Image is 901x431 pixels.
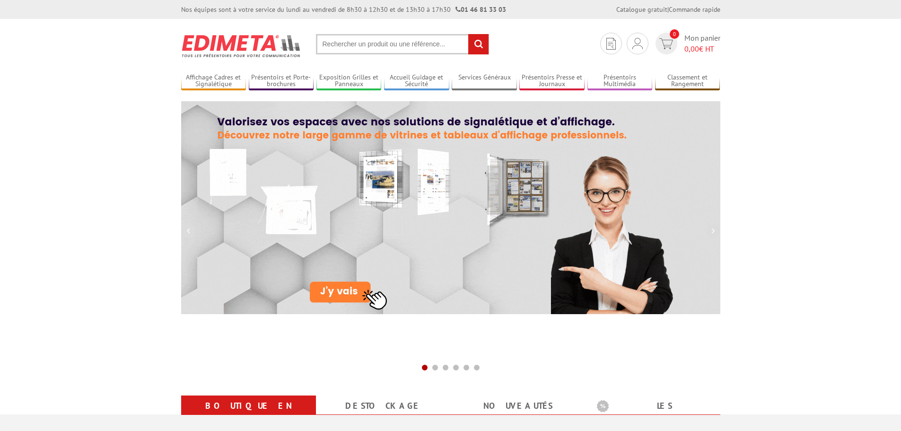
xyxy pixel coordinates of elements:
span: Mon panier [684,33,720,54]
a: Exposition Grilles et Panneaux [316,73,382,89]
a: nouveautés [462,397,574,414]
a: Services Généraux [452,73,517,89]
div: | [616,5,720,14]
input: rechercher [468,34,489,54]
a: Accueil Guidage et Sécurité [384,73,449,89]
a: devis rapide 0 Mon panier 0,00€ HT [653,33,720,54]
a: Affichage Cadres et Signalétique [181,73,246,89]
a: Commande rapide [669,5,720,14]
b: Les promotions [597,397,715,416]
img: devis rapide [659,38,673,49]
span: 0,00 [684,44,699,53]
a: Présentoirs Presse et Journaux [519,73,585,89]
a: Destockage [327,397,439,414]
img: devis rapide [632,38,643,49]
strong: 01 46 81 33 03 [455,5,506,14]
a: Présentoirs et Porte-brochures [249,73,314,89]
a: Catalogue gratuit [616,5,667,14]
input: Rechercher un produit ou une référence... [316,34,489,54]
a: Présentoirs Multimédia [587,73,653,89]
a: Classement et Rangement [655,73,720,89]
div: Nos équipes sont à votre service du lundi au vendredi de 8h30 à 12h30 et de 13h30 à 17h30 [181,5,506,14]
img: devis rapide [606,38,616,50]
span: 0 [670,29,679,39]
span: € HT [684,44,720,54]
img: Présentoir, panneau, stand - Edimeta - PLV, affichage, mobilier bureau, entreprise [181,28,302,63]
